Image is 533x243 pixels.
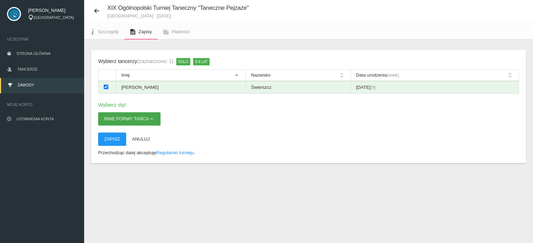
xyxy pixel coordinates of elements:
span: (9) [370,85,376,90]
button: Zapisz [98,133,126,146]
span: Uczestnik [7,36,77,43]
th: Nazwisko [246,70,351,81]
span: Płatności [172,29,190,34]
span: Szczegóły [98,29,119,34]
th: Data urodzenia [350,70,519,81]
span: (zaznaczono: 1) [137,58,173,64]
span: Strona główna [16,51,50,56]
a: Płatności [158,24,196,40]
span: XIX Ogólnopolski Turniej Taneczny "Taneczne Pejzaże" [107,5,249,11]
td: [DATE] [350,81,519,94]
th: Imię [116,70,246,81]
span: (wiek) [387,72,399,78]
a: Regulamin turnieju [156,150,194,155]
img: svg [7,7,21,21]
p: Przechodząc dalej akceptuję [98,149,519,156]
h6: Wybierz styl [98,101,519,109]
span: 8-9 lat [193,58,210,65]
a: Szczegóły [84,24,124,40]
div: [GEOGRAPHIC_DATA] [28,15,77,21]
span: Zawody [18,83,34,87]
span: Zapisy [138,29,152,34]
span: Moje konto [7,101,77,108]
td: Świerszcz [246,81,351,94]
button: Inne formy tańca [98,112,160,126]
td: [PERSON_NAME] [116,81,246,94]
small: [GEOGRAPHIC_DATA] - [DATE] [107,14,249,18]
span: Tancerze [17,67,37,71]
span: solo [176,58,190,65]
div: Wybierz tancerzy [98,57,173,66]
a: Zapisy [124,24,157,40]
span: [PERSON_NAME] [28,7,77,14]
span: Ustawienia konta [16,117,54,121]
button: Anuluj [126,133,156,146]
